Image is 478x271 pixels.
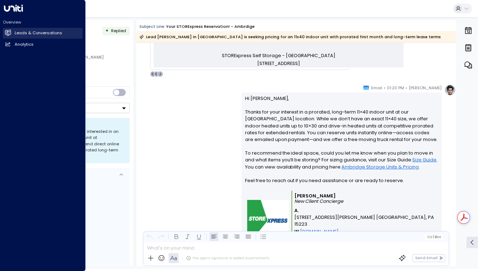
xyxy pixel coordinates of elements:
[295,198,344,204] i: New Client Concierge
[15,41,34,47] h2: Analytics
[111,28,126,34] span: Replied
[3,39,83,50] a: Analytics
[295,228,300,235] span: W.
[425,234,443,240] button: Cc|Bcc
[157,71,163,77] div: J
[387,84,404,91] span: 01:20 PM
[3,19,83,25] h2: Overview
[150,71,156,77] div: Q
[247,200,289,242] img: storexpress_logo.png
[245,95,438,191] p: Hi [PERSON_NAME], Thanks for your interest in a prorated, long-term 11×40 indoor unit at our [GEO...
[15,30,62,36] h2: Leads & Conversations
[413,156,437,163] a: Size Guide
[139,24,165,29] span: Subject Line:
[105,26,109,36] div: •
[3,28,83,39] a: Leads & Conversations
[300,228,339,235] a: [DOMAIN_NAME]
[405,84,407,91] span: •
[157,232,165,241] button: Redo
[371,84,382,91] span: Email
[409,84,442,91] span: [PERSON_NAME]
[384,84,385,91] span: •
[166,24,255,30] div: Your STORExpress Reservation! - Ambrdige
[186,256,269,261] div: The agent signature is added automatically
[342,164,419,170] a: Ambridge Storage Units & Pricing
[444,84,456,96] img: profile-logo.png
[427,235,441,239] span: Cc Bcc
[295,193,336,199] b: [PERSON_NAME]
[139,33,441,40] div: Lead [PERSON_NAME] in [GEOGRAPHIC_DATA] is seeking pricing for an 11x40 indoor unit with prorated...
[154,71,159,77] div: C
[257,60,300,67] span: [STREET_ADDRESS]
[295,214,436,227] span: [STREET_ADDRESS][PERSON_NAME] [GEOGRAPHIC_DATA], PA 15223
[222,52,335,60] span: STORExpress Self Storage - [GEOGRAPHIC_DATA]
[433,235,434,239] span: |
[145,232,154,241] button: Undo
[295,207,299,214] span: A.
